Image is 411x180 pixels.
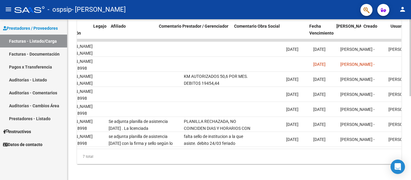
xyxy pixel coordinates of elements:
span: [PERSON_NAME] - [340,92,375,97]
span: [PERSON_NAME] - [340,122,375,127]
span: [DATE] [286,92,298,97]
span: [DATE] [313,47,326,52]
div: [PERSON_NAME] 20570178998 [60,133,104,147]
span: [PERSON_NAME] - [340,107,375,112]
datatable-header-cell: Creado [361,20,388,46]
span: Legajo [93,24,107,29]
span: [PERSON_NAME] [336,24,369,29]
datatable-header-cell: Fecha Confimado [334,20,361,46]
span: falta sello de institucion a la que asiste. debito 24/03 feriado [184,134,243,146]
span: [DATE] [286,122,298,127]
span: Se adjunta planilla de asistencia [DATE] . La licenciada [PERSON_NAME] subira la planilla [PERSON... [109,119,172,151]
div: [PERSON_NAME] [PERSON_NAME] 20554244352 [60,73,104,93]
span: Comentario Prestador / Gerenciador [159,24,228,29]
div: [PERSON_NAME] [PERSON_NAME] 20554244352 [60,43,104,63]
mat-icon: menu [5,6,12,13]
div: Open Intercom Messenger [391,160,405,174]
span: Usuario [391,24,405,29]
span: [PERSON_NAME] - [340,77,375,82]
span: Instructivos [3,128,31,135]
span: Afiliado [111,24,126,29]
span: [DATE] [313,92,326,97]
span: Datos de contacto [3,141,42,148]
datatable-header-cell: Legajo [91,20,108,46]
span: [DATE] [286,47,298,52]
span: [DATE] [313,62,326,67]
span: [DATE] [286,137,298,142]
span: [DATE] [286,107,298,112]
span: se adjunta planilla de asistencia [DATE] con la firma y sello según lo solicitado con firmas de l... [109,134,173,159]
span: [PERSON_NAME] - [340,137,375,142]
span: Creado [363,24,377,29]
datatable-header-cell: Comentario Obra Social [232,20,307,46]
span: - ospsip [48,3,72,16]
span: KM AUTORIZADOS 50,6 POR MES. DEBITO$ 19454,44 [184,74,248,86]
datatable-header-cell: Comentario Prestador / Gerenciador [156,20,232,46]
span: [PERSON_NAME] - [340,62,375,67]
mat-icon: person [399,6,406,13]
div: [PERSON_NAME] 20570178998 [60,103,104,117]
div: 7 total [77,149,401,164]
span: Prestadores / Proveedores [3,25,58,32]
span: PLANILLA RECHAZADA, NO COINCIDEN DIAS Y HORARIOS CON LAS PLANILLAS PRESENTADAS POR LAS PRESTADORAS. [184,119,253,144]
div: [PERSON_NAME] 20570178998 [60,58,104,72]
div: [PERSON_NAME] 20570178998 [60,88,104,102]
span: - [PERSON_NAME] [72,3,126,16]
datatable-header-cell: Afiliado [108,20,156,46]
div: [PERSON_NAME] 20570178998 [60,118,104,132]
span: Comentario Obra Social [234,24,280,29]
span: Fecha Vencimiento [309,24,334,35]
datatable-header-cell: Fecha Vencimiento [307,20,334,46]
span: [DATE] [286,77,298,82]
span: [DATE] [313,77,326,82]
span: [DATE] [313,137,326,142]
span: [DATE] [313,107,326,112]
span: [DATE] [313,122,326,127]
span: [PERSON_NAME] - [340,47,375,52]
